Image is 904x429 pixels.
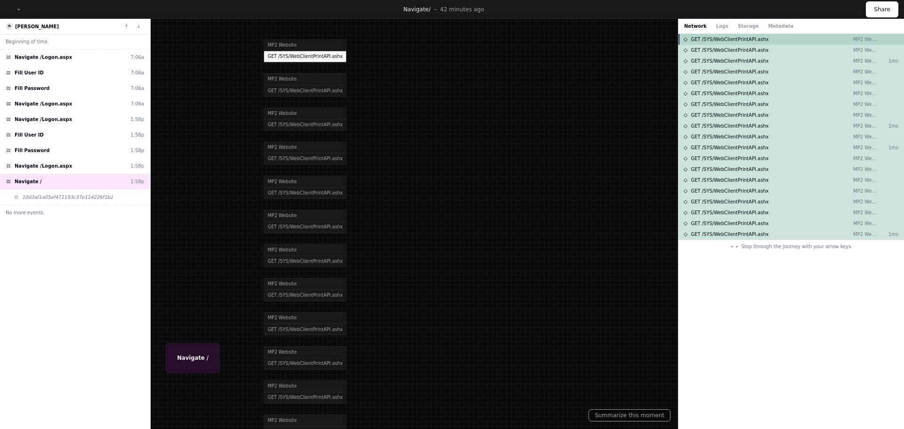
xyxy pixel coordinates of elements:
[853,36,880,43] p: MP2 Website
[130,116,144,123] div: 1:58p
[853,79,880,86] p: MP2 Website
[6,209,45,216] span: No more events.
[440,6,484,13] p: 42 minutes ago
[691,36,768,43] span: GET /SYS/WebClientPrintAPI.ashx
[15,147,50,154] span: Fill Password
[853,122,880,130] p: MP2 Website
[853,209,880,216] p: MP2 Website
[880,57,898,65] p: 1ms
[130,85,144,92] div: 7:06a
[15,100,72,107] span: Navigate /Logon.aspx
[741,243,852,250] span: Step through the journey with your arrow keys.
[853,231,880,238] p: MP2 Website
[130,131,144,138] div: 1:58p
[7,24,13,30] img: 6.svg
[15,178,42,185] span: Navigate /
[853,166,880,173] p: MP2 Website
[853,68,880,75] p: MP2 Website
[691,133,768,140] span: GET /SYS/WebClientPrintAPI.ashx
[428,6,430,13] span: /
[691,90,768,97] span: GET /SYS/WebClientPrintAPI.ashx
[880,122,898,130] p: 1ms
[853,220,880,227] p: MP2 Website
[691,122,768,130] span: GET /SYS/WebClientPrintAPI.ashx
[691,155,768,162] span: GET /SYS/WebClientPrintAPI.ashx
[691,57,768,65] span: GET /SYS/WebClientPrintAPI.ashx
[853,177,880,184] p: MP2 Website
[691,112,768,119] span: GET /SYS/WebClientPrintAPI.ashx
[15,54,72,61] span: Navigate /Logon.aspx
[853,144,880,151] p: MP2 Website
[6,38,49,45] span: Beginning of time.
[853,187,880,194] p: MP2 Website
[691,144,768,151] span: GET /SYS/WebClientPrintAPI.ashx
[691,198,768,205] span: GET /SYS/WebClientPrintAPI.ashx
[691,220,768,227] span: GET /SYS/WebClientPrintAPI.ashx
[853,57,880,65] p: MP2 Website
[684,23,707,30] button: Network
[130,147,144,154] div: 1:58p
[768,23,793,30] button: Metadata
[853,155,880,162] p: MP2 Website
[15,85,50,92] span: Fill Password
[691,187,768,194] span: GET /SYS/WebClientPrintAPI.ashx
[853,112,880,119] p: MP2 Website
[22,194,113,201] span: 10d3af1a05af471193c37e114226f1b2
[15,69,44,76] span: Fill User ID
[716,23,728,30] button: Logs
[691,209,768,216] span: GET /SYS/WebClientPrintAPI.ashx
[691,68,768,75] span: GET /SYS/WebClientPrintAPI.ashx
[853,101,880,108] p: MP2 Website
[691,101,768,108] span: GET /SYS/WebClientPrintAPI.ashx
[853,198,880,205] p: MP2 Website
[15,24,59,29] a: [PERSON_NAME]
[15,162,72,170] span: Navigate /Logon.aspx
[130,178,144,185] div: 1:58p
[130,162,144,170] div: 1:58p
[589,409,670,421] button: Summarize this moment
[130,100,144,107] div: 7:06a
[404,6,429,13] span: Navigate
[691,79,768,86] span: GET /SYS/WebClientPrintAPI.ashx
[691,231,768,238] span: GET /SYS/WebClientPrintAPI.ashx
[853,133,880,140] p: MP2 Website
[691,166,768,173] span: GET /SYS/WebClientPrintAPI.ashx
[130,54,144,61] div: 7:06a
[880,144,898,151] p: 1ms
[853,90,880,97] p: MP2 Website
[880,231,898,238] p: 1ms
[15,116,72,123] span: Navigate /Logon.aspx
[15,131,44,138] span: Fill User ID
[130,69,144,76] div: 7:06a
[264,415,347,426] div: MP2 Website
[853,47,880,54] p: MP2 Website
[866,1,898,17] button: Share
[691,177,768,184] span: GET /SYS/WebClientPrintAPI.ashx
[738,23,759,30] button: Storage
[691,47,768,54] span: GET /SYS/WebClientPrintAPI.ashx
